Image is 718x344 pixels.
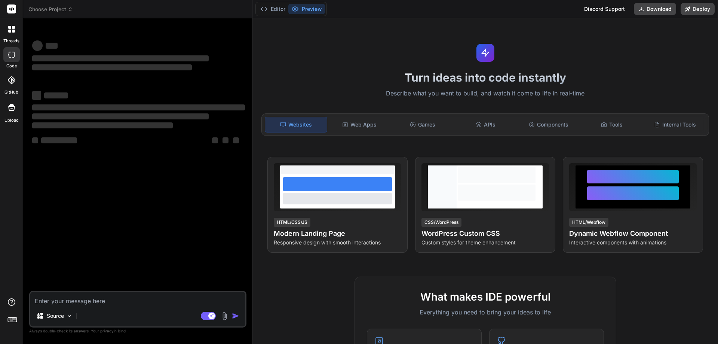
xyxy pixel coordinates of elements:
[46,43,58,49] span: ‌
[32,40,43,51] span: ‌
[3,38,19,44] label: threads
[41,137,77,143] span: ‌
[455,117,516,133] div: APIs
[681,3,715,15] button: Deploy
[29,328,246,335] p: Always double-check its answers. Your in Bind
[421,228,549,239] h4: WordPress Custom CSS
[257,4,288,14] button: Editor
[32,104,245,110] span: ‌
[367,289,604,305] h2: What makes IDE powerful
[6,63,17,69] label: code
[421,239,549,246] p: Custom styles for theme enhancement
[32,55,209,61] span: ‌
[66,313,73,319] img: Pick Models
[274,228,401,239] h4: Modern Landing Page
[44,92,68,98] span: ‌
[212,137,218,143] span: ‌
[288,4,325,14] button: Preview
[392,117,454,133] div: Games
[580,3,629,15] div: Discord Support
[518,117,580,133] div: Components
[257,89,714,98] p: Describe what you want to build, and watch it come to life in real-time
[569,239,697,246] p: Interactive components with animations
[329,117,390,133] div: Web Apps
[644,117,706,133] div: Internal Tools
[32,122,173,128] span: ‌
[634,3,676,15] button: Download
[32,64,192,70] span: ‌
[265,117,327,133] div: Websites
[421,218,461,227] div: CSS/WordPress
[4,89,18,95] label: GitHub
[100,329,114,333] span: privacy
[4,117,19,124] label: Upload
[569,218,608,227] div: HTML/Webflow
[28,6,73,13] span: Choose Project
[581,117,643,133] div: Tools
[233,137,239,143] span: ‌
[32,113,209,119] span: ‌
[257,71,714,84] h1: Turn ideas into code instantly
[47,312,64,320] p: Source
[367,308,604,317] p: Everything you need to bring your ideas to life
[569,228,697,239] h4: Dynamic Webflow Component
[223,137,228,143] span: ‌
[32,91,41,100] span: ‌
[32,137,38,143] span: ‌
[220,312,229,320] img: attachment
[274,239,401,246] p: Responsive design with smooth interactions
[232,312,239,320] img: icon
[274,218,310,227] div: HTML/CSS/JS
